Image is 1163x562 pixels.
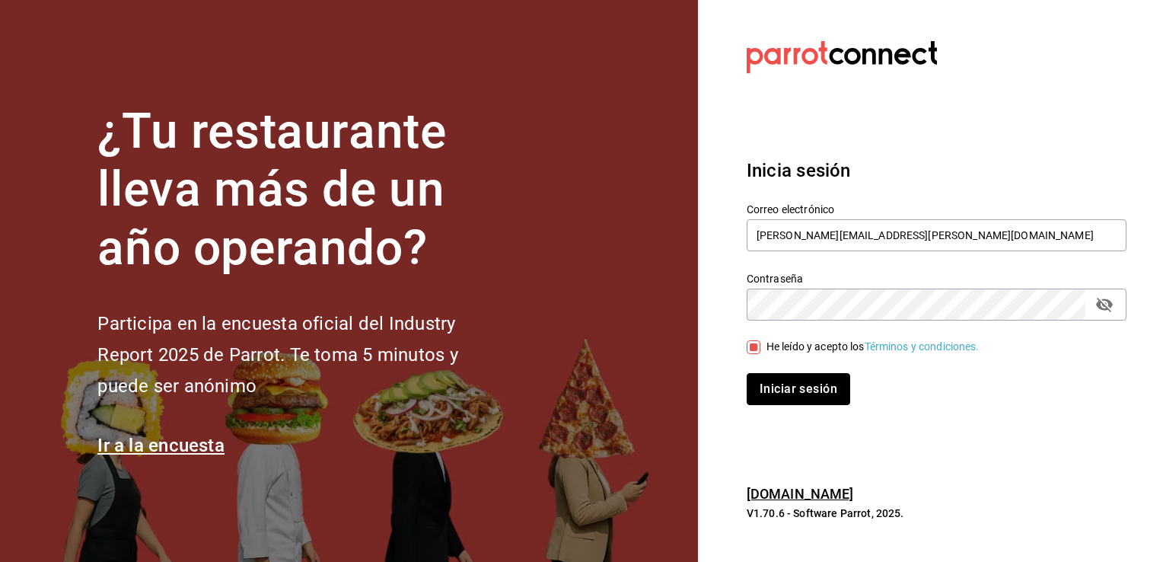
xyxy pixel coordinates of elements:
[766,339,980,355] div: He leído y acepto los
[747,219,1126,251] input: Ingresa tu correo electrónico
[865,340,980,353] a: Términos y condiciones.
[747,203,1126,214] label: Correo electrónico
[747,157,1126,184] h3: Inicia sesión
[97,308,508,401] h2: Participa en la encuesta oficial del Industry Report 2025 de Parrot. Te toma 5 minutos y puede se...
[1091,292,1117,318] button: Campo de contraseña
[747,273,1126,283] label: Contraseña
[747,486,854,502] a: [DOMAIN_NAME]
[97,103,508,278] h1: ¿Tu restaurante lleva más de un año operando?
[747,506,1126,521] p: V1.70.6 - Software Parrot, 2025.
[97,435,225,456] a: Ir a la encuesta
[747,373,850,405] button: Iniciar sesión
